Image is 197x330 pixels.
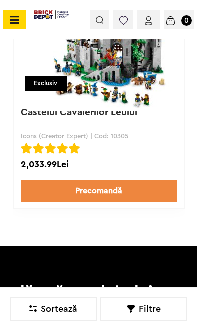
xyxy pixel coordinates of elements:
[21,180,177,202] a: Precomandă
[21,143,32,154] img: Evaluare cu stele
[33,143,44,154] img: Evaluare cu stele
[69,143,80,154] img: Evaluare cu stele
[21,160,177,171] div: 2,033.99Lei
[45,143,56,154] img: Evaluare cu stele
[181,15,192,26] small: 0
[10,297,97,321] div: Sortează
[21,108,137,117] a: Castelul Cavalerilor Leului
[57,143,68,154] img: Evaluare cu stele
[25,76,67,91] div: Exclusiv
[21,132,177,140] p: Icons (Creator Expert) | Cod: 10305
[100,297,187,321] div: Filtre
